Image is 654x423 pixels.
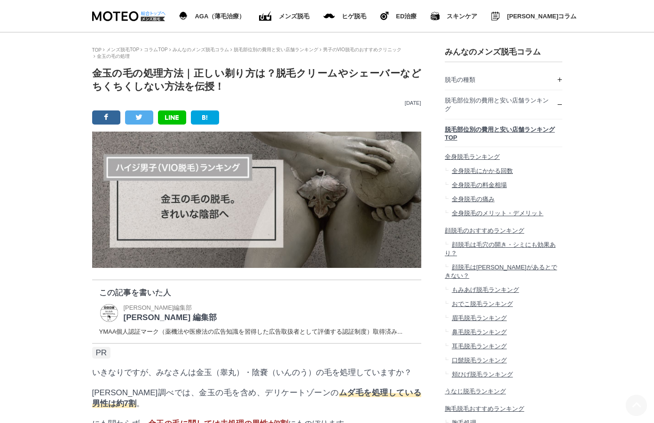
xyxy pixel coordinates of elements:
[451,300,512,307] span: おでこ脱毛ランキング
[94,53,130,60] li: 金玉の毛の処理
[179,10,245,22] a: AGA（薄毛治療） AGA（薄毛治療）
[451,167,512,174] span: 全身脱毛にかかる回数
[92,347,111,359] span: PR
[342,13,366,19] span: ヒゲ脱毛
[445,70,562,90] a: 脱毛の種類
[445,147,562,164] a: 全身脱毛ランキング
[279,13,309,19] span: メンズ脱毛
[202,115,208,120] img: B!
[445,90,562,119] a: 脱毛部位別の費用と安い店舗ランキング
[451,343,506,350] span: 耳毛脱毛ランキング
[92,47,102,53] a: TOP
[323,47,402,52] a: 男子のVIO脱毛のおすすめクリニック
[259,9,309,23] a: ED（勃起不全）治療 メンズ脱毛
[99,303,217,323] a: MOTEO 編集部 [PERSON_NAME]編集部 [PERSON_NAME] 編集部
[445,368,562,382] a: 頬ひげ脱毛ランキング
[445,353,562,368] a: 口髭脱毛ランキング
[445,220,562,238] a: 顔脱毛のおすすめランキング
[431,10,477,22] a: スキンケア
[451,181,506,188] span: 全身脱毛の料金相場
[124,312,217,323] p: [PERSON_NAME] 編集部
[445,76,475,83] span: 脱毛の種類
[173,47,229,52] a: みんなのメンズ脱毛コラム
[451,196,494,203] span: 全身脱毛の痛み
[445,238,562,260] a: 顔脱毛は毛穴の開き・シミにも効果あり？
[165,115,179,120] img: LINE
[92,100,421,106] p: [DATE]
[124,304,192,311] span: [PERSON_NAME]編集部
[106,47,139,52] a: メンズ脱毛TOP
[445,119,562,147] a: 脱毛部位別の費用と安い店舗ランキングTOP
[195,13,245,19] span: AGA（薄毛治療）
[445,388,506,395] span: うなじ脱毛ランキング
[451,357,506,364] span: 口髭脱毛ランキング
[491,10,576,23] a: みんなのMOTEOコラム [PERSON_NAME]コラム
[445,178,562,192] a: 全身脱毛の料金相場
[445,283,562,297] a: もみあげ脱毛ランキング
[445,382,562,399] a: うなじ脱毛ランキング
[179,12,188,20] img: AGA（薄毛治療）
[491,12,500,21] img: みんなのMOTEOコラム
[445,260,562,283] a: 顔脱毛は[PERSON_NAME]があるとできない？
[451,371,512,378] span: 頬ひげ脱毛ランキング
[445,192,562,206] a: 全身脱毛の痛み
[445,97,549,112] span: 脱毛部位別の費用と安い店舗ランキング
[99,328,414,336] dd: YMAA個人認証マーク（薬機法や医療法の広告知識を習得した広告取扱者として評価する認証制度）取得済み...
[445,47,562,57] h3: みんなのメンズ脱毛コラム
[92,367,421,378] p: いきなりですが、みなさんは金玉（睾丸）・陰嚢（いんのう）の毛を処理していますか？
[445,405,524,412] span: 胸毛脱毛おすすめランキング
[445,311,562,325] a: 眉毛脱毛ランキング
[445,126,555,141] span: 脱毛部位別の費用と安い店舗ランキングTOP
[259,11,272,21] img: ED（勃起不全）治療
[445,227,524,234] span: 顔脱毛のおすすめランキング
[323,11,366,21] a: メンズ脱毛 ヒゲ脱毛
[92,387,421,409] p: [PERSON_NAME]調べでは、金玉の毛を含め、デリケートゾーンの 。
[507,13,576,19] span: [PERSON_NAME]コラム
[323,14,335,18] img: メンズ脱毛
[451,314,506,321] span: 眉毛脱毛ランキング
[445,264,557,279] span: 顔脱毛は[PERSON_NAME]があるとできない？
[451,210,543,217] span: 全身脱毛のメリット・デメリット
[445,153,500,160] span: 全身脱毛ランキング
[92,11,165,21] img: MOTEO DATSUMOU
[99,287,414,298] p: この記事を書いた人
[445,297,562,311] a: おでこ脱毛ランキング
[141,11,166,16] img: 総合トップへ
[447,13,477,19] span: スキンケア
[144,47,167,52] a: コラムTOP
[451,286,519,293] span: もみあげ脱毛ランキング
[445,206,562,220] a: 全身脱毛のメリット・デメリット
[445,164,562,178] a: 全身脱毛にかかる回数
[92,67,421,93] h1: 金玉の毛の処理方法｜正しい剃り方は？脱毛クリームやシェーバーなどちくちくしない方法を伝授！
[380,10,417,22] a: ヒゲ脱毛 ED治療
[445,399,562,416] a: 胸毛脱毛おすすめランキング
[445,241,556,257] span: 顔脱毛は毛穴の開き・シミにも効果あり？
[234,47,318,52] a: 脱毛部位別の費用と安い店舗ランキング
[396,13,417,19] span: ED治療
[626,395,647,416] img: PAGE UP
[99,303,119,323] img: MOTEO 編集部
[445,339,562,353] a: 耳毛脱毛ランキング
[380,12,389,20] img: ヒゲ脱毛
[445,325,562,339] a: 鼻毛脱毛ランキング
[451,329,506,336] span: 鼻毛脱毛ランキング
